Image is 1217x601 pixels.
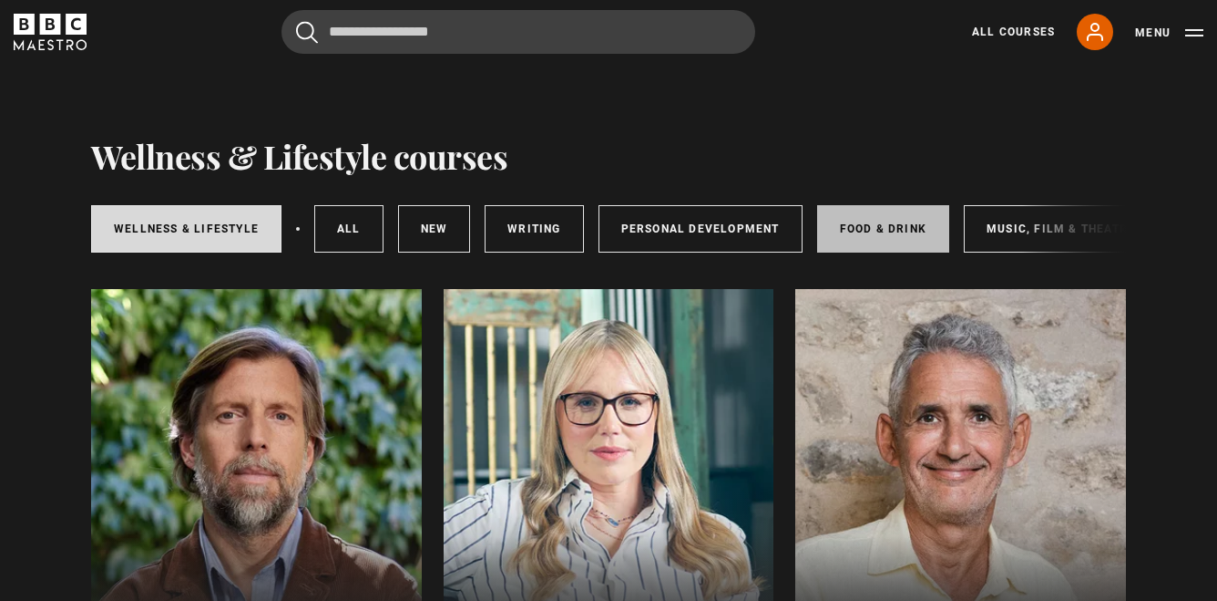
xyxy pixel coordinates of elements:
a: Music, Film & Theatre [964,205,1158,253]
a: Food & Drink [817,205,949,253]
a: All [314,205,384,253]
a: Writing [485,205,583,253]
a: New [398,205,471,253]
a: Wellness & Lifestyle [91,205,281,253]
a: Personal Development [598,205,803,253]
h1: Wellness & Lifestyle courses [91,137,507,175]
button: Toggle navigation [1135,24,1203,42]
svg: BBC Maestro [14,14,87,50]
input: Search [281,10,755,54]
a: All Courses [972,24,1055,40]
button: Submit the search query [296,21,318,44]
